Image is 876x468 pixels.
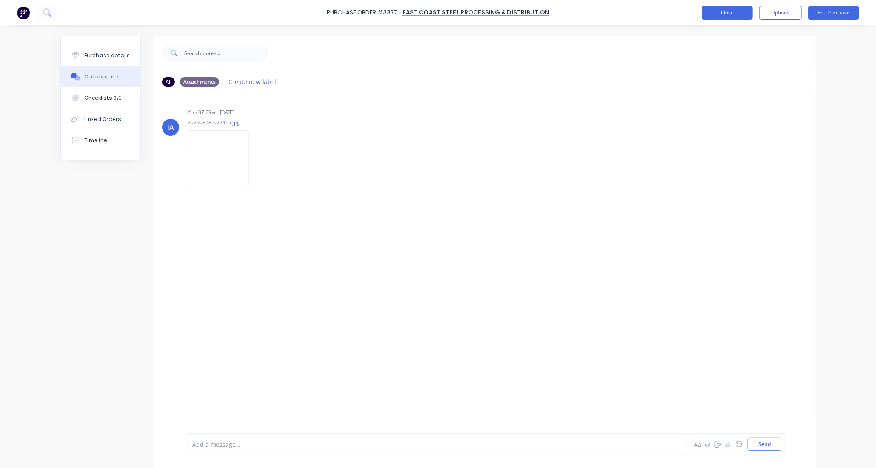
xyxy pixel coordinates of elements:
[84,73,118,81] div: Collaborate
[402,8,549,17] a: East Coast Steel Processing & Distribution
[84,115,121,123] div: Linked Orders
[162,77,175,87] div: All
[61,109,140,130] button: Linked Orders
[327,8,401,17] div: Purchase Order #3377 -
[61,130,140,151] button: Timeline
[184,45,268,62] input: Search notes...
[693,439,703,449] button: Aa
[61,45,140,66] button: Purchase details
[84,52,130,59] div: Purchase details
[703,439,713,449] button: @
[198,109,235,116] div: 07:29am [DATE]
[84,94,122,102] div: Checklists 0/0
[188,119,257,126] p: 20250818_072415.jpg
[808,6,859,20] button: Edit Purchase
[167,122,174,132] div: IA
[61,66,140,87] button: Collaborate
[180,77,219,87] div: Attachments
[733,439,744,449] button: ☺
[759,6,802,20] button: Options
[224,76,281,87] button: Create new label
[748,438,781,451] button: Send
[188,109,197,116] div: You
[17,6,30,19] img: Factory
[702,6,753,20] button: Close
[61,87,140,109] button: Checklists 0/0
[84,137,107,144] div: Timeline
